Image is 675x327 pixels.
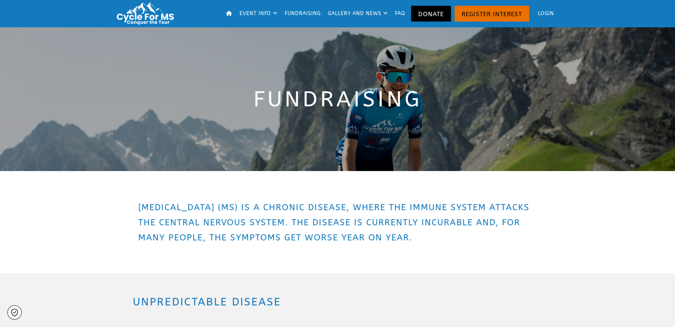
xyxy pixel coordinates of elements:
a: Cookie settings [7,305,22,320]
span: [MEDICAL_DATA] (MS) IS A CHRONIC DISEASE, WHERE THE IMMUNE SYSTEM ATTACKS THE CENTRAL NERVOUS SYS... [138,202,530,243]
a: Donate [411,6,451,22]
a: Login [531,2,557,26]
a: Register Interest [455,6,529,22]
img: Cycle for MS: Conquer the Tour [114,1,180,26]
span: Fundraising [253,87,422,112]
span: Unpredictable disease [133,295,281,308]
